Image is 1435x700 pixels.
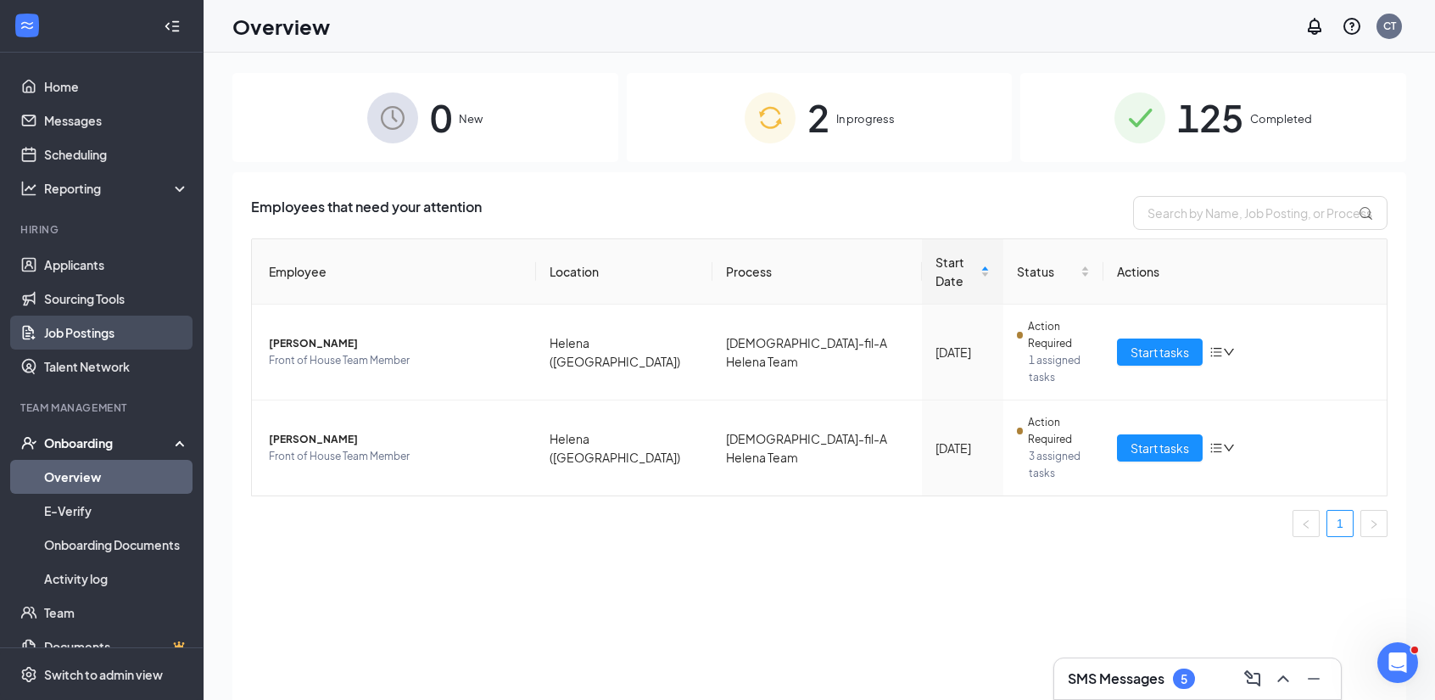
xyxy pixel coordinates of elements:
[1369,519,1379,529] span: right
[19,17,36,34] svg: WorkstreamLogo
[44,630,189,664] a: DocumentsCrown
[269,335,522,352] span: [PERSON_NAME]
[1326,510,1354,537] li: 1
[269,448,522,465] span: Front of House Team Member
[44,460,189,494] a: Overview
[1342,16,1362,36] svg: QuestionInfo
[44,316,189,350] a: Job Postings
[836,110,895,127] span: In progress
[44,282,189,316] a: Sourcing Tools
[1273,669,1293,689] svg: ChevronUp
[712,239,922,305] th: Process
[1028,414,1090,448] span: Action Required
[44,248,189,282] a: Applicants
[935,253,978,290] span: Start Date
[536,239,712,305] th: Location
[44,596,189,630] a: Team
[1383,19,1396,33] div: CT
[1239,665,1266,692] button: ComposeMessage
[1117,434,1203,462] button: Start tasks
[1068,669,1164,688] h3: SMS Messages
[20,666,37,683] svg: Settings
[44,528,189,562] a: Onboarding Documents
[1028,318,1090,352] span: Action Required
[1131,439,1189,457] span: Start tasks
[20,222,186,237] div: Hiring
[20,180,37,197] svg: Analysis
[164,18,181,35] svg: Collapse
[1293,510,1320,537] button: left
[44,494,189,528] a: E-Verify
[44,137,189,171] a: Scheduling
[1242,669,1263,689] svg: ComposeMessage
[430,88,452,147] span: 0
[1327,511,1353,536] a: 1
[1293,510,1320,537] li: Previous Page
[1133,196,1388,230] input: Search by Name, Job Posting, or Process
[1209,441,1223,455] span: bars
[459,110,483,127] span: New
[269,431,522,448] span: [PERSON_NAME]
[1181,672,1187,686] div: 5
[1304,669,1324,689] svg: Minimize
[1029,352,1089,386] span: 1 assigned tasks
[536,305,712,400] td: Helena ([GEOGRAPHIC_DATA])
[20,400,186,415] div: Team Management
[935,439,991,457] div: [DATE]
[1250,110,1312,127] span: Completed
[1223,346,1235,358] span: down
[807,88,829,147] span: 2
[44,350,189,384] a: Talent Network
[1131,343,1189,361] span: Start tasks
[44,666,163,683] div: Switch to admin view
[44,104,189,137] a: Messages
[44,180,190,197] div: Reporting
[1377,642,1418,683] iframe: Intercom live chat
[1300,665,1327,692] button: Minimize
[1117,339,1203,366] button: Start tasks
[1017,262,1076,281] span: Status
[1270,665,1297,692] button: ChevronUp
[251,196,482,230] span: Employees that need your attention
[712,305,922,400] td: [DEMOGRAPHIC_DATA]-fil-A Helena Team
[1029,448,1089,482] span: 3 assigned tasks
[1360,510,1388,537] button: right
[712,400,922,496] td: [DEMOGRAPHIC_DATA]-fil-A Helena Team
[1301,519,1311,529] span: left
[232,12,330,41] h1: Overview
[20,434,37,451] svg: UserCheck
[1304,16,1325,36] svg: Notifications
[44,434,175,451] div: Onboarding
[1209,345,1223,359] span: bars
[1103,239,1388,305] th: Actions
[536,400,712,496] td: Helena ([GEOGRAPHIC_DATA])
[1360,510,1388,537] li: Next Page
[935,343,991,361] div: [DATE]
[269,352,522,369] span: Front of House Team Member
[1003,239,1103,305] th: Status
[44,70,189,104] a: Home
[1177,88,1243,147] span: 125
[252,239,536,305] th: Employee
[44,562,189,596] a: Activity log
[1223,442,1235,454] span: down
